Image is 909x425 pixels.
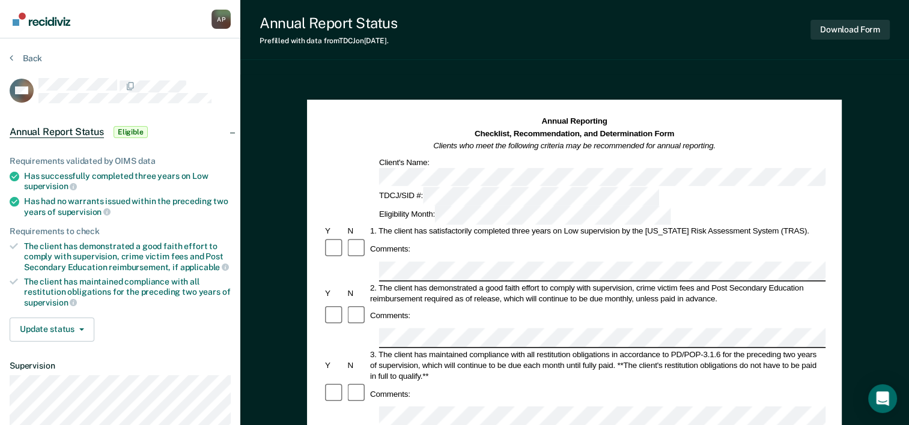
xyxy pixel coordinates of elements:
[377,206,673,225] div: Eligibility Month:
[24,196,231,217] div: Has had no warrants issued within the preceding two years of
[24,277,231,307] div: The client has maintained compliance with all restitution obligations for the preceding two years of
[180,262,229,272] span: applicable
[10,53,42,64] button: Back
[13,13,70,26] img: Recidiviz
[24,298,77,307] span: supervision
[323,226,345,237] div: Y
[10,126,104,138] span: Annual Report Status
[10,226,231,237] div: Requirements to check
[542,117,607,126] strong: Annual Reporting
[58,207,111,217] span: supervision
[368,349,825,381] div: 3. The client has maintained compliance with all restitution obligations in accordance to PD/POP-...
[10,361,231,371] dt: Supervision
[10,156,231,166] div: Requirements validated by OIMS data
[24,171,231,191] div: Has successfully completed three years on Low
[114,126,148,138] span: Eligible
[24,181,77,191] span: supervision
[368,388,412,399] div: Comments:
[346,226,368,237] div: N
[368,310,412,321] div: Comments:
[434,141,716,150] em: Clients who meet the following criteria may be recommended for annual reporting.
[323,288,345,298] div: Y
[868,384,897,413] div: Open Intercom Messenger
[377,187,661,206] div: TDCJ/SID #:
[346,288,368,298] div: N
[211,10,231,29] button: Profile dropdown button
[24,241,231,272] div: The client has demonstrated a good faith effort to comply with supervision, crime victim fees and...
[346,360,368,370] div: N
[10,318,94,342] button: Update status
[368,226,825,237] div: 1. The client has satisfactorily completed three years on Low supervision by the [US_STATE] Risk ...
[810,20,890,40] button: Download Form
[475,129,674,138] strong: Checklist, Recommendation, and Determination Form
[323,360,345,370] div: Y
[260,37,397,45] div: Prefilled with data from TDCJ on [DATE] .
[211,10,231,29] div: A P
[368,244,412,255] div: Comments:
[368,282,825,304] div: 2. The client has demonstrated a good faith effort to comply with supervision, crime victim fees ...
[260,14,397,32] div: Annual Report Status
